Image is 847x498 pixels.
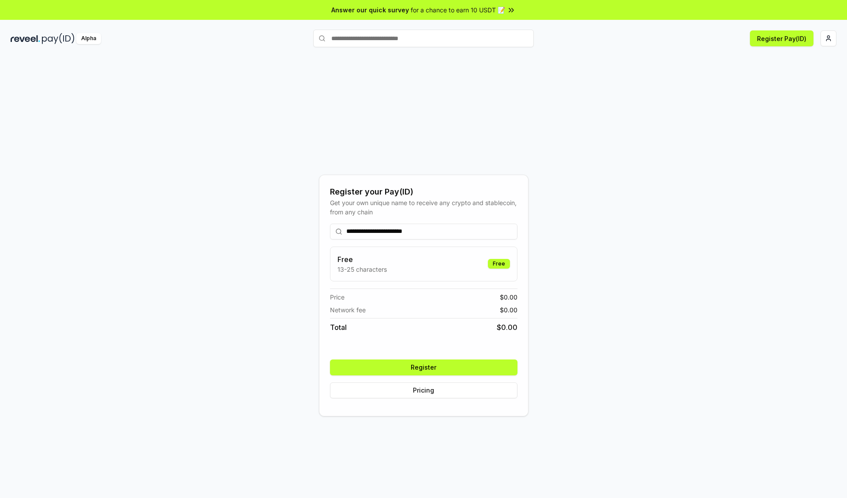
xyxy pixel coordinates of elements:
[76,33,101,44] div: Alpha
[330,359,517,375] button: Register
[750,30,813,46] button: Register Pay(ID)
[337,254,387,265] h3: Free
[337,265,387,274] p: 13-25 characters
[330,186,517,198] div: Register your Pay(ID)
[500,305,517,315] span: $ 0.00
[330,292,345,302] span: Price
[331,5,409,15] span: Answer our quick survey
[330,382,517,398] button: Pricing
[411,5,505,15] span: for a chance to earn 10 USDT 📝
[330,322,347,333] span: Total
[42,33,75,44] img: pay_id
[330,198,517,217] div: Get your own unique name to receive any crypto and stablecoin, from any chain
[500,292,517,302] span: $ 0.00
[488,259,510,269] div: Free
[11,33,40,44] img: reveel_dark
[330,305,366,315] span: Network fee
[497,322,517,333] span: $ 0.00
